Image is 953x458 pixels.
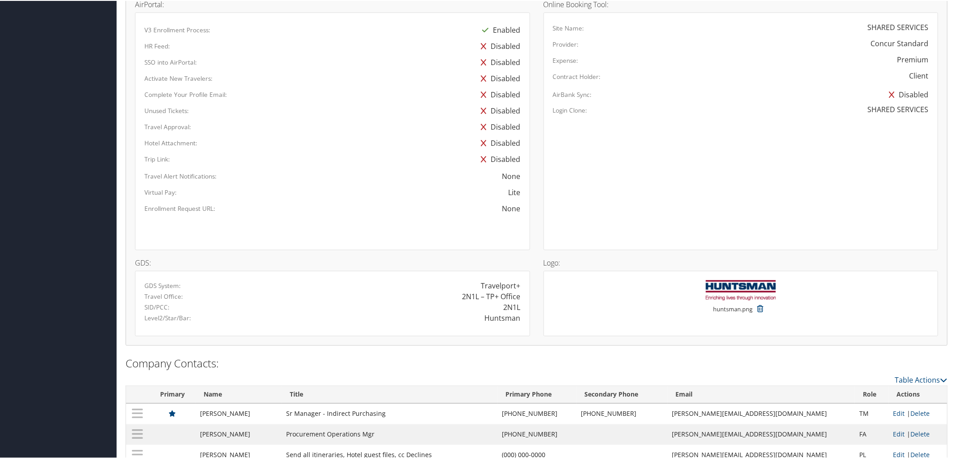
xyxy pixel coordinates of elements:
label: Travel Office: [144,291,183,300]
div: Premium [897,53,929,64]
td: TM [855,403,888,423]
label: Travel Alert Notifications: [144,171,217,180]
label: Activate New Travelers: [144,73,213,82]
td: [PERSON_NAME] [196,403,282,423]
th: Primary [149,385,196,403]
div: Disabled [477,118,521,134]
th: Actions [889,385,947,403]
div: Disabled [885,86,929,102]
td: Procurement Operations Mgr [282,423,498,444]
div: 2N1L – TP+ Office [462,290,521,301]
th: Title [282,385,498,403]
div: Disabled [477,70,521,86]
label: GDS System: [144,280,181,289]
div: Disabled [477,37,521,53]
img: huntsman.png [706,279,776,300]
a: Delete [911,409,930,417]
div: Disabled [477,53,521,70]
th: Name [196,385,282,403]
td: [PHONE_NUMBER] [498,423,577,444]
th: Email [668,385,855,403]
label: Trip Link: [144,154,170,163]
th: Primary Phone [498,385,577,403]
td: [PERSON_NAME][EMAIL_ADDRESS][DOMAIN_NAME] [668,403,855,423]
td: | [889,403,947,423]
a: Edit [893,429,905,438]
div: Huntsman [485,312,521,323]
div: None [502,170,521,181]
div: Disabled [477,134,521,150]
div: SHARED SERVICES [868,103,929,114]
div: Disabled [477,102,521,118]
label: HR Feed: [144,41,170,50]
label: Virtual Pay: [144,187,177,196]
a: Delete [911,429,930,438]
div: Disabled [477,150,521,166]
h4: Logo: [544,258,939,266]
div: Travelport+ [481,279,521,290]
small: huntsman.png [714,304,753,321]
td: FA [855,423,888,444]
label: Hotel Attachment: [144,138,197,147]
td: [PERSON_NAME] [196,423,282,444]
label: Contract Holder: [553,71,601,80]
td: Sr Manager - Indirect Purchasing [282,403,498,423]
div: SHARED SERVICES [868,21,929,32]
label: Provider: [553,39,579,48]
label: Site Name: [553,23,584,32]
div: Concur Standard [871,37,929,48]
th: Secondary Phone [577,385,668,403]
label: V3 Enrollment Process: [144,25,210,34]
div: Disabled [477,86,521,102]
td: [PHONE_NUMBER] [498,403,577,423]
div: Client [909,70,929,80]
h2: Company Contacts: [126,355,948,371]
div: 2N1L [504,301,521,312]
label: Travel Approval: [144,122,191,131]
label: Expense: [553,55,579,64]
a: Edit [893,409,905,417]
td: [PHONE_NUMBER] [577,403,668,423]
div: Lite [509,186,521,197]
td: [PERSON_NAME][EMAIL_ADDRESS][DOMAIN_NAME] [668,423,855,444]
div: Enabled [478,21,521,37]
h4: GDS: [135,258,530,266]
label: Unused Tickets: [144,105,189,114]
label: Login Clone: [553,105,587,114]
label: Complete Your Profile Email: [144,89,227,98]
label: SID/PCC: [144,302,170,311]
a: Table Actions [895,375,948,384]
label: AirBank Sync: [553,89,592,98]
label: Level2/Star/Bar: [144,313,191,322]
label: Enrollment Request URL: [144,203,215,212]
td: | [889,423,947,444]
th: Role [855,385,888,403]
label: SSO into AirPortal: [144,57,197,66]
div: None [307,202,521,213]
